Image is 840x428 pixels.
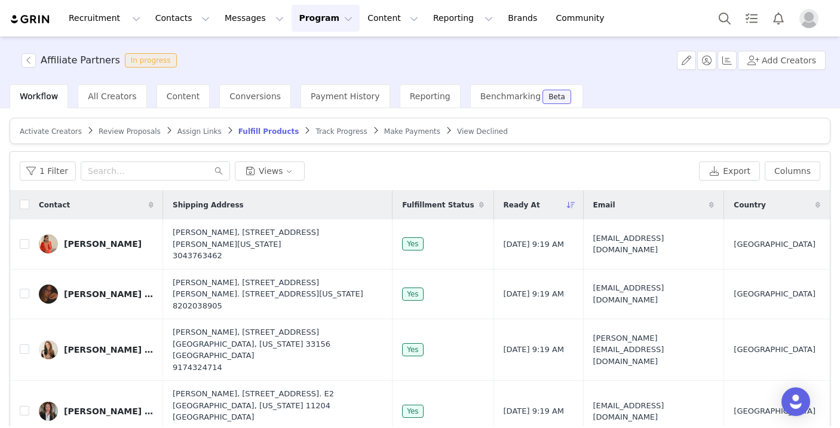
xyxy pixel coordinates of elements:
[148,5,217,32] button: Contacts
[360,5,425,32] button: Content
[10,14,51,25] img: grin logo
[125,53,177,68] span: In progress
[39,340,58,359] img: da4f0c75-a0e0-4bdb-a92b-f44dd8b1bd6d.jpg
[64,345,154,354] div: [PERSON_NAME] Beauty+Content
[315,127,367,136] span: Track Progress
[593,200,615,210] span: Email
[402,237,423,250] span: Yes
[173,300,382,312] div: 8202038905
[81,161,230,181] input: Search...
[62,5,148,32] button: Recruitment
[39,402,154,421] a: [PERSON_NAME] [US_STATE] & UGC Creator
[504,405,565,417] span: [DATE] 9:19 AM
[457,127,508,136] span: View Declined
[311,91,380,101] span: Payment History
[734,200,766,210] span: Country
[384,127,440,136] span: Make Payments
[173,227,382,262] div: [PERSON_NAME], [STREET_ADDRESS][PERSON_NAME][US_STATE]
[504,288,565,300] span: [DATE] 9:19 AM
[39,200,70,210] span: Contact
[64,406,154,416] div: [PERSON_NAME] [US_STATE] & UGC Creator
[173,250,382,262] div: 3043763462
[765,5,792,32] button: Notifications
[548,93,565,100] div: Beta
[402,200,474,210] span: Fulfillment Status
[402,343,423,356] span: Yes
[20,91,58,101] span: Workflow
[593,332,715,368] span: [PERSON_NAME][EMAIL_ADDRESS][DOMAIN_NAME]
[22,53,182,68] span: [object Object]
[765,161,820,181] button: Columns
[173,277,382,312] div: [PERSON_NAME], [STREET_ADDRESS][PERSON_NAME]. [STREET_ADDRESS][US_STATE]
[292,5,360,32] button: Program
[699,161,760,181] button: Export
[235,161,305,181] button: Views
[64,289,154,299] div: [PERSON_NAME] 💄💅🏻💋
[593,400,715,423] span: [EMAIL_ADDRESS][DOMAIN_NAME]
[402,288,423,301] span: Yes
[504,200,540,210] span: Ready At
[593,233,715,256] span: [EMAIL_ADDRESS][DOMAIN_NAME]
[712,5,738,32] button: Search
[173,326,382,373] div: [PERSON_NAME], [STREET_ADDRESS] [GEOGRAPHIC_DATA], [US_STATE] 33156 [GEOGRAPHIC_DATA]
[39,234,58,253] img: 6a446656-3d3a-490a-a230-ac172c5507f6.jpg
[501,5,548,32] a: Brands
[20,127,82,136] span: Activate Creators
[781,387,810,416] div: Open Intercom Messenger
[41,53,120,68] h3: Affiliate Partners
[39,402,58,421] img: 2ae1ed03-5e4a-47cc-8443-7fd56d0b5b59--s.jpg
[738,51,826,70] button: Add Creators
[214,167,223,175] i: icon: search
[99,127,161,136] span: Review Proposals
[177,127,222,136] span: Assign Links
[426,5,500,32] button: Reporting
[238,127,299,136] span: Fulfill Products
[39,340,154,359] a: [PERSON_NAME] Beauty+Content
[229,91,281,101] span: Conversions
[792,9,830,28] button: Profile
[402,405,423,418] span: Yes
[738,5,765,32] a: Tasks
[39,234,154,253] a: [PERSON_NAME]
[593,282,715,305] span: [EMAIL_ADDRESS][DOMAIN_NAME]
[173,362,382,374] div: 9174324714
[504,344,565,356] span: [DATE] 9:19 AM
[217,5,291,32] button: Messages
[88,91,136,101] span: All Creators
[799,9,818,28] img: placeholder-profile.jpg
[410,91,450,101] span: Reporting
[504,239,565,250] span: [DATE] 9:19 AM
[20,161,76,181] button: 1 Filter
[39,285,154,304] a: [PERSON_NAME] 💄💅🏻💋
[480,91,541,101] span: Benchmarking
[549,5,617,32] a: Community
[173,200,244,210] span: Shipping Address
[64,239,142,249] div: [PERSON_NAME]
[167,91,200,101] span: Content
[39,285,58,304] img: 6c2c1ef6-9e14-4503-88a7-d905dbe90eb1.jpg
